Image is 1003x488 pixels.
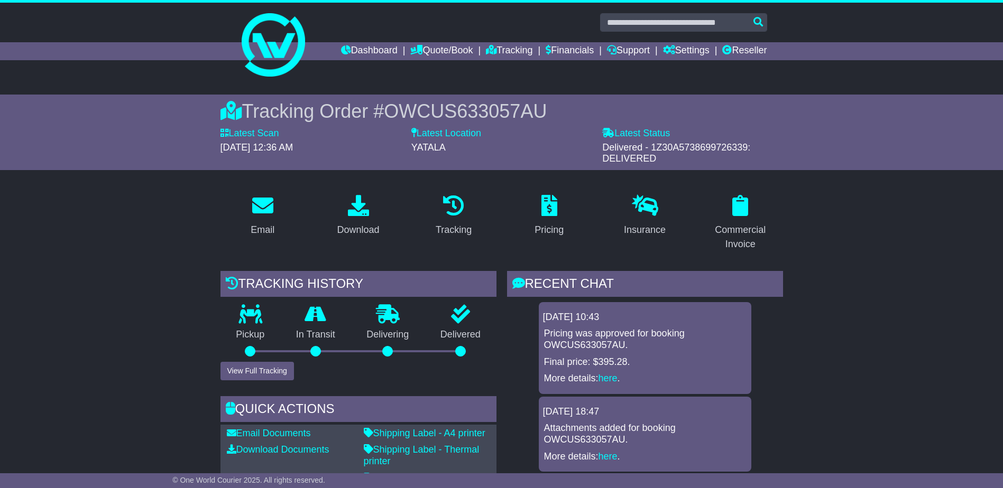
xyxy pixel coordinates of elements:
p: Pickup [220,329,281,341]
p: Delivering [351,329,425,341]
span: Delivered - 1Z30A5738699726339: DELIVERED [602,142,750,164]
p: Final price: $395.28. [544,356,746,368]
a: Tracking [429,191,479,241]
div: Tracking [436,223,472,237]
a: Commercial Invoice [698,191,783,255]
span: [DATE] 12:36 AM [220,142,293,153]
a: here [599,373,618,383]
button: View Full Tracking [220,362,294,380]
label: Latest Location [411,128,481,139]
a: Settings [663,42,710,60]
div: Commercial Invoice [705,223,776,251]
a: Original Address Label [364,473,467,483]
p: Pricing was approved for booking OWCUS633057AU. [544,328,746,351]
span: © One World Courier 2025. All rights reserved. [172,476,325,484]
span: OWCUS633057AU [384,100,547,122]
a: Insurance [617,191,673,241]
a: Email Documents [227,428,311,438]
p: Delivered [425,329,496,341]
a: Download Documents [227,444,329,455]
div: Tracking history [220,271,496,299]
div: Download [337,223,379,237]
div: Tracking Order # [220,100,783,123]
div: [DATE] 18:47 [543,406,747,418]
a: Download [330,191,386,241]
label: Latest Scan [220,128,279,139]
a: Email [244,191,281,241]
a: Dashboard [341,42,398,60]
p: Attachments added for booking OWCUS633057AU. [544,423,746,445]
div: Insurance [624,223,666,237]
p: More details: . [544,373,746,384]
div: Quick Actions [220,396,496,425]
div: RECENT CHAT [507,271,783,299]
a: Support [607,42,650,60]
a: Shipping Label - A4 printer [364,428,485,438]
a: here [599,451,618,462]
p: More details: . [544,451,746,463]
a: Shipping Label - Thermal printer [364,444,480,466]
div: [DATE] 10:43 [543,312,747,323]
span: YATALA [411,142,446,153]
a: Reseller [722,42,767,60]
a: Quote/Book [410,42,473,60]
div: Pricing [535,223,564,237]
div: Email [251,223,274,237]
a: Financials [546,42,594,60]
label: Latest Status [602,128,670,139]
a: Tracking [486,42,532,60]
a: Pricing [528,191,570,241]
p: In Transit [280,329,351,341]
